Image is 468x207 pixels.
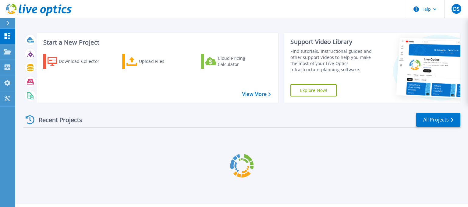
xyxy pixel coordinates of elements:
[242,91,271,97] a: View More
[139,55,188,67] div: Upload Files
[453,6,459,11] span: DS
[290,84,337,96] a: Explore Now!
[43,54,111,69] a: Download Collector
[201,54,269,69] a: Cloud Pricing Calculator
[218,55,267,67] div: Cloud Pricing Calculator
[416,113,460,127] a: All Projects
[290,48,379,73] div: Find tutorials, instructional guides and other support videos to help you make the most of your L...
[23,112,90,127] div: Recent Projects
[290,38,379,46] div: Support Video Library
[59,55,108,67] div: Download Collector
[122,54,190,69] a: Upload Files
[43,39,271,46] h3: Start a New Project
